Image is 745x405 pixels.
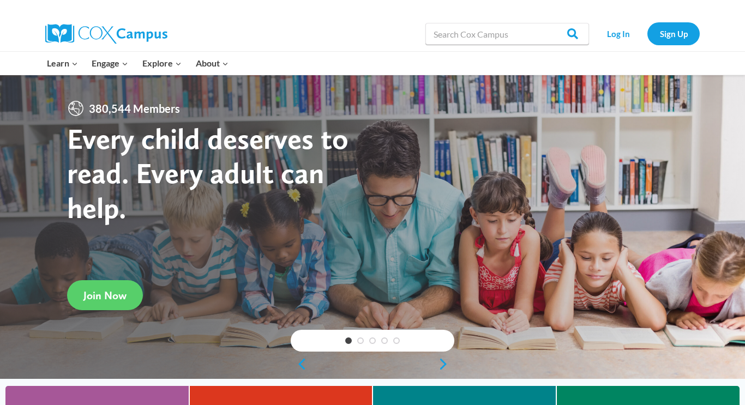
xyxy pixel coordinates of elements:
[291,353,454,375] div: content slider buttons
[594,22,700,45] nav: Secondary Navigation
[393,337,400,344] a: 5
[67,280,143,310] a: Join Now
[381,337,388,344] a: 4
[83,289,127,302] span: Join Now
[92,56,128,70] span: Engage
[196,56,229,70] span: About
[291,358,307,371] a: previous
[40,52,235,75] nav: Primary Navigation
[67,121,349,225] strong: Every child deserves to read. Every adult can help.
[142,56,182,70] span: Explore
[647,22,700,45] a: Sign Up
[47,56,78,70] span: Learn
[369,337,376,344] a: 3
[438,358,454,371] a: next
[45,24,167,44] img: Cox Campus
[345,337,352,344] a: 1
[357,337,364,344] a: 2
[425,23,589,45] input: Search Cox Campus
[85,100,184,117] span: 380,544 Members
[594,22,642,45] a: Log In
